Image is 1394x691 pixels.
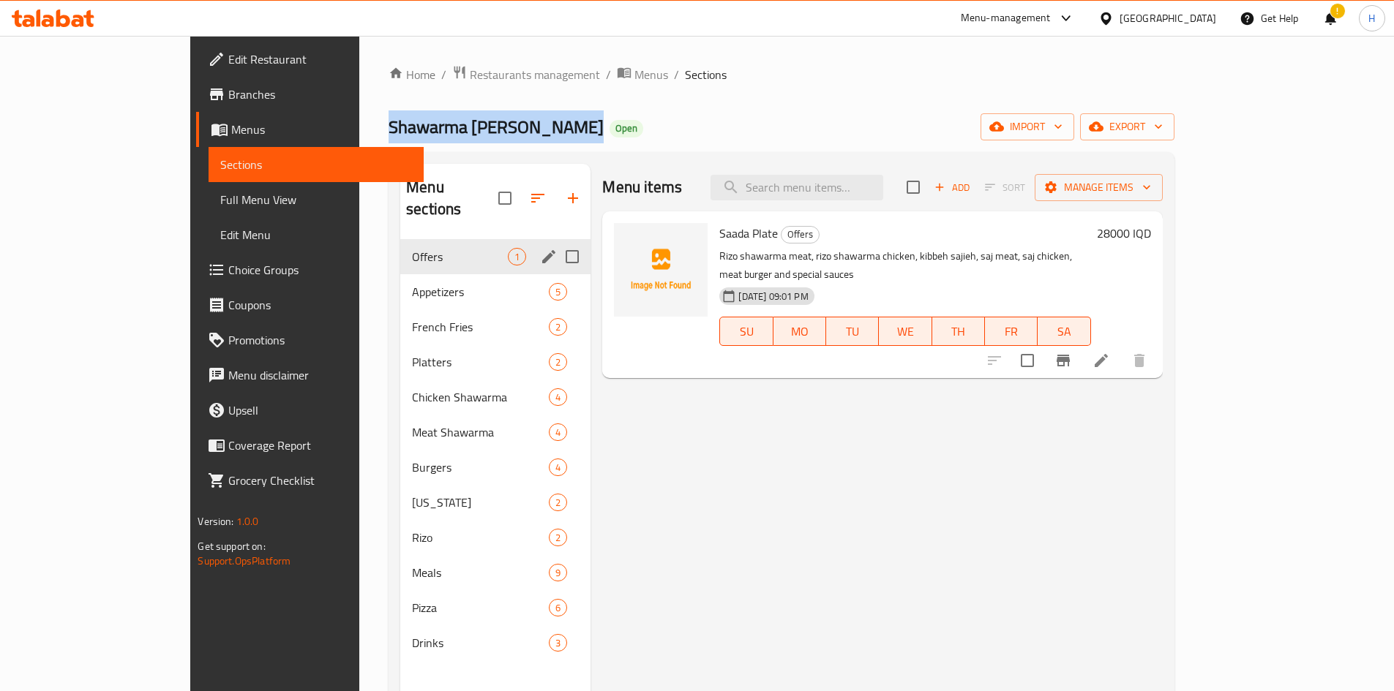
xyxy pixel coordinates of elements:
button: SA [1038,317,1090,346]
span: 3 [550,636,566,650]
span: 9 [550,566,566,580]
button: import [981,113,1074,140]
div: items [549,634,567,652]
a: Sections [209,147,423,182]
div: Menu-management [961,10,1051,27]
span: Promotions [228,331,411,349]
span: Version: [198,512,233,531]
span: H [1368,10,1375,26]
h2: Menu items [602,176,682,198]
button: TU [826,317,879,346]
span: Pizza [412,599,549,616]
span: Select section first [975,176,1035,199]
span: Rizo [412,529,549,546]
button: Manage items [1035,174,1163,201]
span: WE [885,321,926,342]
span: Branches [228,86,411,103]
div: French Fries2 [400,309,591,344]
span: Menus [231,121,411,138]
span: Select all sections [490,183,520,214]
span: SU [726,321,767,342]
div: [US_STATE]2 [400,485,591,520]
span: Add item [929,176,975,199]
div: items [549,283,567,301]
span: Select section [898,172,929,203]
a: Edit menu item [1093,352,1110,369]
a: Choice Groups [196,252,423,287]
h6: 28000 IQD [1097,223,1151,243]
span: Appetizers [412,283,549,301]
span: Saada Plate [719,222,778,244]
a: Full Menu View [209,182,423,217]
span: 2 [550,531,566,545]
li: / [441,66,446,83]
span: 2 [550,320,566,334]
div: items [549,388,567,406]
div: items [549,494,567,511]
div: items [549,318,567,336]
span: Open [610,122,643,135]
span: export [1092,118,1163,136]
div: Drinks3 [400,625,591,660]
span: Select to update [1012,345,1043,376]
span: Edit Restaurant [228,50,411,68]
a: Support.OpsPlatform [198,551,291,570]
span: 1 [509,250,525,264]
span: French Fries [412,318,549,336]
div: Offers1edit [400,239,591,274]
span: Coverage Report [228,437,411,454]
div: Meat Shawarma4 [400,415,591,450]
button: MO [773,317,826,346]
span: Choice Groups [228,261,411,279]
span: Menu disclaimer [228,366,411,384]
input: search [711,175,883,200]
span: Meals [412,564,549,581]
a: Menus [196,112,423,147]
span: 4 [550,426,566,439]
div: Platters2 [400,344,591,380]
span: Sections [220,156,411,173]
button: delete [1122,343,1157,378]
span: Drinks [412,634,549,652]
span: TH [938,321,979,342]
nav: Menu sections [400,233,591,666]
span: import [992,118,1063,136]
span: Chicken Shawarma [412,388,549,406]
div: items [549,353,567,371]
span: Grocery Checklist [228,472,411,489]
a: Branches [196,77,423,112]
a: Coupons [196,287,423,322]
a: Edit Menu [209,217,423,252]
span: Restaurants management [470,66,600,83]
a: Coverage Report [196,428,423,463]
div: items [549,529,567,546]
a: Menu disclaimer [196,358,423,393]
span: [DATE] 09:01 PM [732,290,814,303]
a: Menus [617,65,668,84]
div: items [549,599,567,616]
a: Edit Restaurant [196,42,423,77]
span: Platters [412,353,549,371]
span: Menus [634,66,668,83]
div: [GEOGRAPHIC_DATA] [1120,10,1216,26]
button: export [1080,113,1174,140]
h2: Menu sections [406,176,498,220]
span: Sections [685,66,727,83]
a: Promotions [196,322,423,358]
span: Offers [782,226,819,243]
span: Meat Shawarma [412,423,549,441]
div: Chicken Shawarma4 [400,380,591,415]
span: 6 [550,601,566,615]
span: Shawarma [PERSON_NAME] [389,110,604,143]
div: items [549,458,567,476]
span: 2 [550,496,566,510]
span: TU [832,321,873,342]
div: items [549,564,567,581]
span: Edit Menu [220,226,411,243]
button: FR [985,317,1038,346]
img: Saada Plate [614,223,708,317]
button: Add [929,176,975,199]
span: Get support on: [198,537,265,556]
